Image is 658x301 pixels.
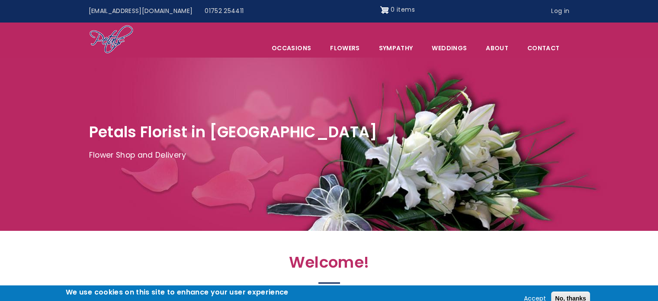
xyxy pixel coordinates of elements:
[89,149,569,162] p: Flower Shop and Delivery
[89,25,134,55] img: Home
[199,3,250,19] a: 01752 254411
[477,39,517,57] a: About
[391,5,414,14] span: 0 items
[518,39,568,57] a: Contact
[380,3,415,17] a: Shopping cart 0 items
[423,39,476,57] span: Weddings
[370,39,422,57] a: Sympathy
[263,39,320,57] span: Occasions
[380,3,389,17] img: Shopping cart
[141,253,517,276] h2: Welcome!
[89,121,378,142] span: Petals Florist in [GEOGRAPHIC_DATA]
[321,39,369,57] a: Flowers
[66,288,289,297] h2: We use cookies on this site to enhance your user experience
[545,3,575,19] a: Log in
[83,3,199,19] a: [EMAIL_ADDRESS][DOMAIN_NAME]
